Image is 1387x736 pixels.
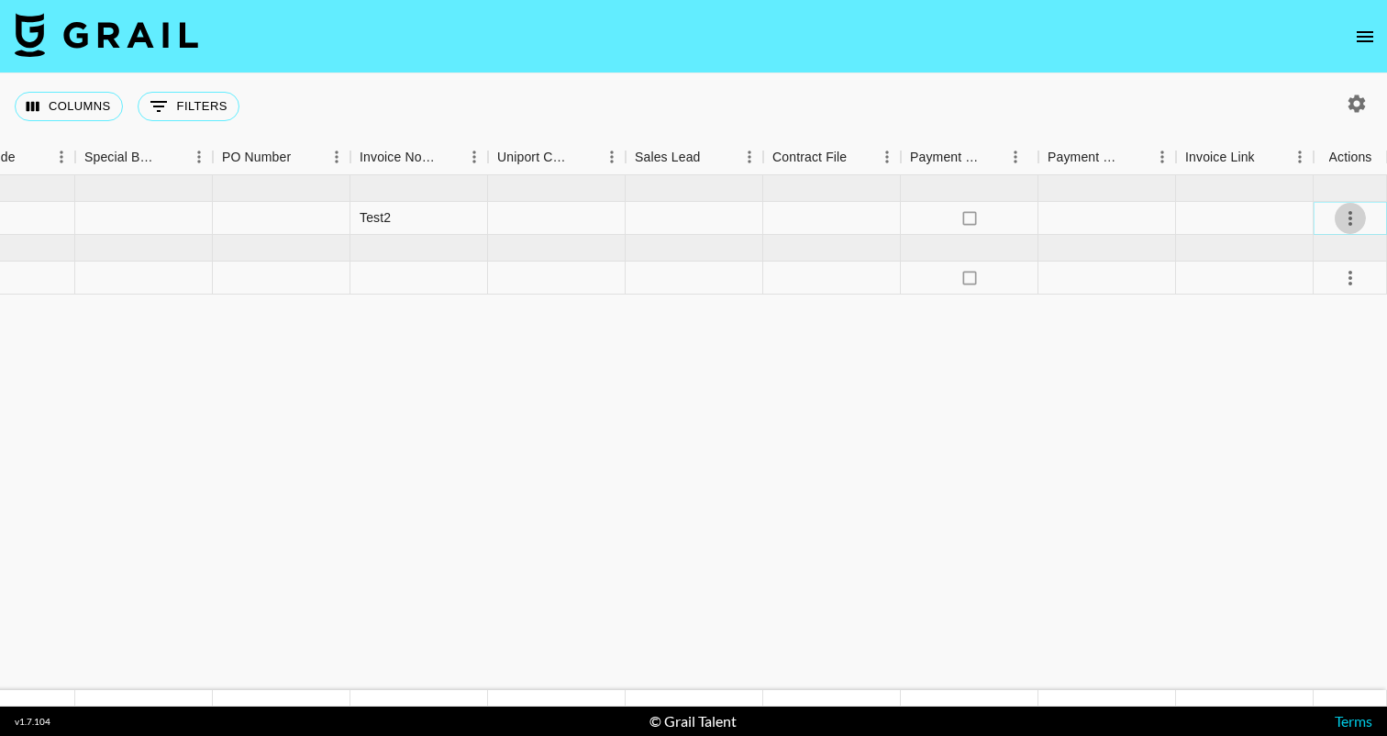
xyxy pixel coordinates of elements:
[360,208,391,227] div: Test2
[1286,143,1314,171] button: Menu
[185,143,213,171] button: Menu
[15,716,50,728] div: v 1.7.104
[1255,144,1281,170] button: Sort
[1048,139,1123,175] div: Payment Sent Date
[16,144,41,170] button: Sort
[1002,143,1029,171] button: Menu
[1314,139,1387,175] div: Actions
[1335,712,1372,730] a: Terms
[350,139,488,175] div: Invoice Notes
[1347,18,1383,55] button: open drawer
[1148,143,1176,171] button: Menu
[736,143,763,171] button: Menu
[213,139,350,175] div: PO Number
[323,143,350,171] button: Menu
[75,139,213,175] div: Special Booking Type
[649,712,737,730] div: © Grail Talent
[291,144,316,170] button: Sort
[222,139,291,175] div: PO Number
[701,144,727,170] button: Sort
[435,144,460,170] button: Sort
[138,92,239,121] button: Show filters
[772,139,847,175] div: Contract File
[982,144,1007,170] button: Sort
[15,92,123,121] button: Select columns
[460,143,488,171] button: Menu
[598,143,626,171] button: Menu
[488,139,626,175] div: Uniport Contact Email
[763,139,901,175] div: Contract File
[572,144,598,170] button: Sort
[1176,139,1314,175] div: Invoice Link
[48,143,75,171] button: Menu
[873,143,901,171] button: Menu
[1123,144,1148,170] button: Sort
[160,144,185,170] button: Sort
[1038,139,1176,175] div: Payment Sent Date
[15,13,198,57] img: Grail Talent
[497,139,572,175] div: Uniport Contact Email
[910,139,982,175] div: Payment Sent
[360,139,435,175] div: Invoice Notes
[1185,139,1255,175] div: Invoice Link
[84,139,160,175] div: Special Booking Type
[1335,262,1366,294] button: select merge strategy
[1329,139,1372,175] div: Actions
[626,139,763,175] div: Sales Lead
[1335,203,1366,234] button: select merge strategy
[635,139,701,175] div: Sales Lead
[901,139,1038,175] div: Payment Sent
[847,144,872,170] button: Sort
